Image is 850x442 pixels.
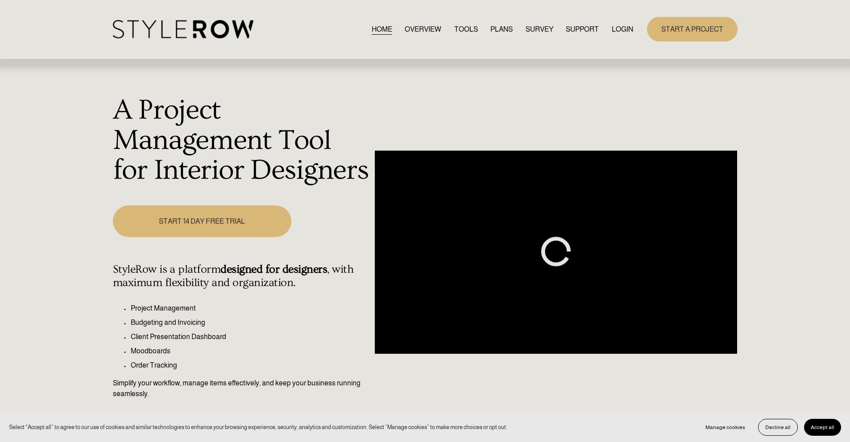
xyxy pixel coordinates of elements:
[131,360,370,371] p: Order Tracking
[526,23,553,35] a: SURVEY
[113,378,370,399] p: Simplify your workflow, manage items effectively, and keep your business running seamlessly.
[131,331,370,342] p: Client Presentation Dashboard
[758,419,798,436] button: Decline all
[705,424,745,430] span: Manage cookies
[113,20,253,38] img: StyleRow
[405,23,441,35] a: OVERVIEW
[113,263,370,290] h4: StyleRow is a platform , with maximum flexibility and organization.
[699,419,752,436] button: Manage cookies
[765,424,791,430] span: Decline all
[490,23,513,35] a: PLANS
[566,23,599,35] a: folder dropdown
[566,24,599,35] span: SUPPORT
[612,23,633,35] a: LOGIN
[804,419,841,436] button: Accept all
[811,424,834,430] span: Accept all
[372,23,392,35] a: HOME
[454,23,478,35] a: TOOLS
[131,346,370,356] p: Moodboards
[220,263,327,276] strong: designed for designers
[131,317,370,328] p: Budgeting and Invoicing
[113,205,291,237] a: START 14 DAY FREE TRIAL
[131,303,370,314] p: Project Management
[647,17,738,41] a: START A PROJECT
[113,95,370,186] h1: A Project Management Tool for Interior Designers
[9,423,507,431] p: Select “Accept all” to agree to our use of cookies and similar technologies to enhance your brows...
